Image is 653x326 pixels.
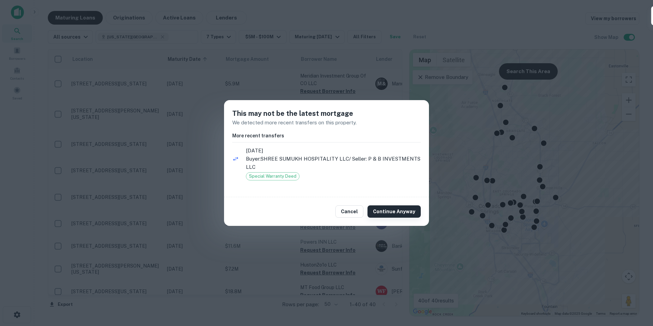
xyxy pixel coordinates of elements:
p: Buyer: SHREE SUMUKH HOSPITALITY LLC / Seller: P & B INVESTMENTS LLC [246,155,421,171]
span: Special Warranty Deed [246,173,299,180]
button: Continue Anyway [367,205,421,218]
iframe: Chat Widget [619,271,653,304]
h6: More recent transfers [232,132,421,139]
div: Special Warranty Deed [246,172,300,180]
h5: This may not be the latest mortgage [232,108,421,119]
button: Cancel [335,205,363,218]
span: [DATE] [246,147,421,155]
p: We detected more recent transfers on this property. [232,119,421,127]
